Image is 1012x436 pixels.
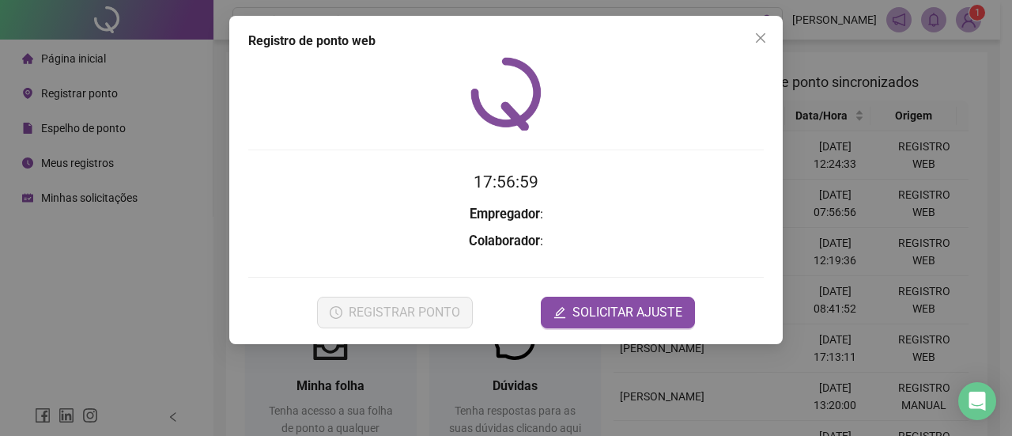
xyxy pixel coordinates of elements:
time: 17:56:59 [474,173,538,191]
span: SOLICITAR AJUSTE [572,303,682,322]
img: QRPoint [470,57,542,131]
span: close [754,32,767,44]
div: Open Intercom Messenger [958,382,996,420]
button: editSOLICITAR AJUSTE [541,297,695,328]
strong: Colaborador [469,233,540,248]
h3: : [248,231,764,252]
span: edit [553,306,566,319]
button: Close [748,25,773,51]
strong: Empregador [470,207,540,222]
button: REGISTRAR PONTO [317,297,473,328]
h3: : [248,204,764,225]
div: Registro de ponto web [248,32,764,51]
